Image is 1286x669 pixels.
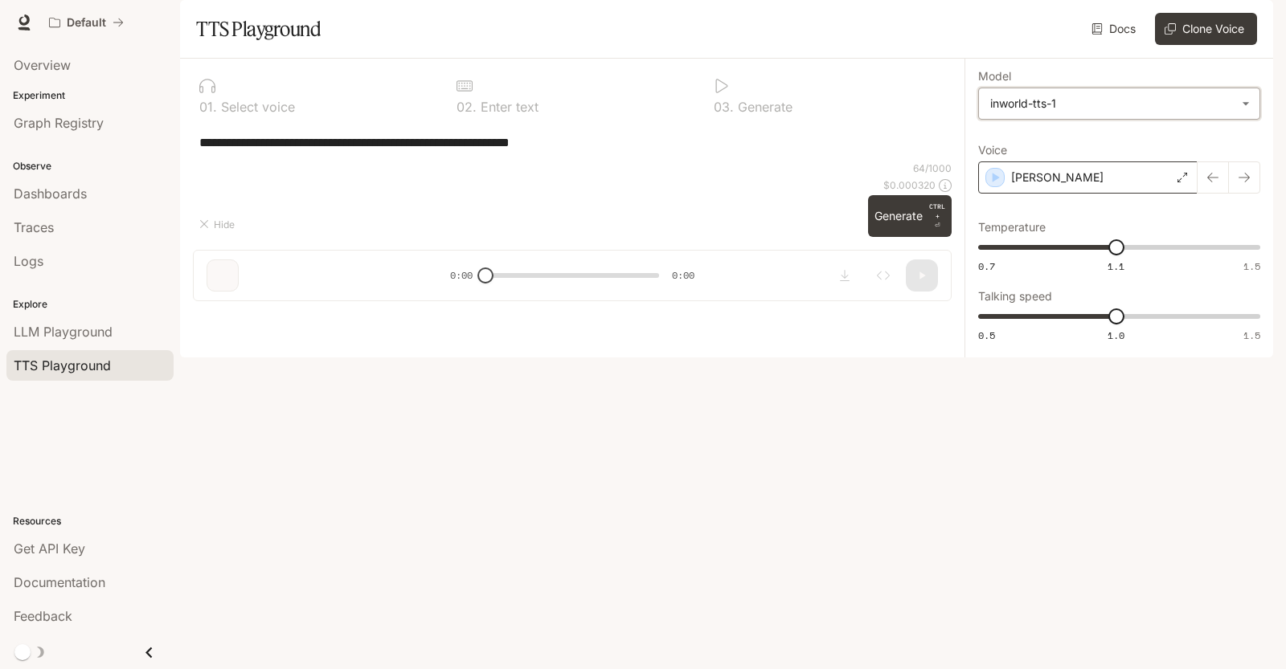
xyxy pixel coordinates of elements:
span: 0.7 [978,259,995,273]
button: Hide [193,211,244,237]
p: 64 / 1000 [913,161,952,175]
p: Temperature [978,222,1046,233]
button: All workspaces [42,6,131,39]
p: Default [67,16,106,30]
p: Talking speed [978,291,1052,302]
p: 0 1 . [199,100,217,113]
p: CTRL + [929,202,945,221]
p: 0 3 . [714,100,734,113]
button: Clone Voice [1155,13,1257,45]
span: 1.1 [1108,259,1124,273]
p: Voice [978,145,1007,156]
p: $ 0.000320 [883,178,936,192]
h1: TTS Playground [196,13,321,45]
span: 1.0 [1108,328,1124,342]
p: Generate [734,100,792,113]
p: Select voice [217,100,295,113]
div: inworld-tts-1 [990,96,1234,112]
p: 0 2 . [457,100,477,113]
p: [PERSON_NAME] [1011,169,1104,186]
button: GenerateCTRL +⏎ [868,195,952,237]
a: Docs [1088,13,1142,45]
div: inworld-tts-1 [979,88,1259,119]
p: Model [978,71,1011,82]
p: Enter text [477,100,539,113]
span: 1.5 [1243,259,1260,273]
span: 0.5 [978,328,995,342]
p: ⏎ [929,202,945,230]
span: 1.5 [1243,328,1260,342]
